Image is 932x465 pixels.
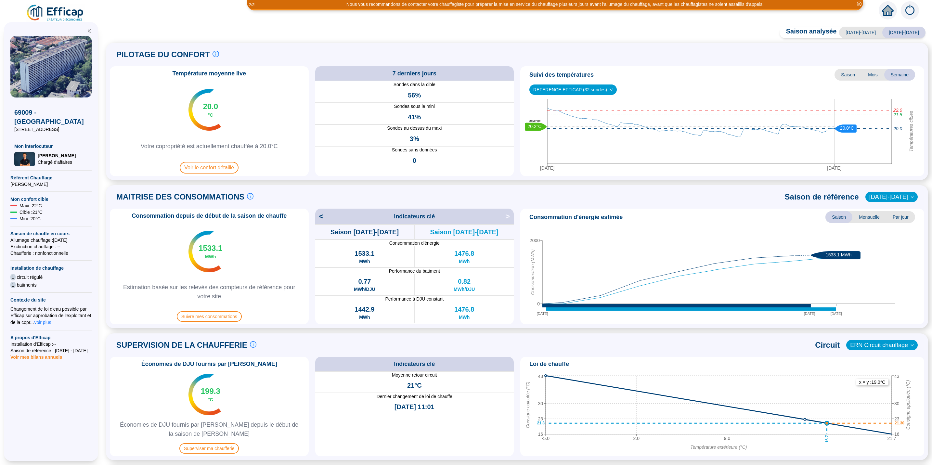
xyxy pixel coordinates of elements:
[886,211,915,223] span: Par jour
[458,277,471,286] span: 0.82
[38,152,76,159] span: [PERSON_NAME]
[208,396,213,403] span: °C
[10,306,92,326] div: Changement de loi d'eau possible par Efficap sur approbation de l'exploitant et de la copr...
[410,134,419,143] span: 3%
[785,192,859,202] span: Saison de référence
[894,401,900,406] tspan: 30
[407,381,422,390] span: 21°C
[893,108,902,113] tspan: 22.0
[533,85,613,95] span: REFERENCE EFFICAP (32 sondes)
[250,341,256,348] span: info-circle
[355,305,374,314] span: 1442.9
[10,181,92,187] span: [PERSON_NAME]
[208,112,213,118] span: °C
[201,386,220,396] span: 199.3
[780,27,837,38] span: Saison analysée
[505,211,514,222] span: >
[850,340,914,350] span: ERN Circuit chauffage
[34,319,51,326] span: voir plus
[330,227,399,237] span: Saison [DATE]-[DATE]
[10,265,92,271] span: Installation de chauffage
[839,27,882,38] span: [DATE]-[DATE]
[454,249,474,258] span: 1476.8
[315,147,514,153] span: Sondes sans données
[168,69,250,78] span: Température moyenne live
[910,343,914,347] span: down
[528,124,542,129] text: 20.2°C
[134,142,284,151] span: Votre copropriété est actuellement chauffée à 20.0°C
[179,443,239,454] span: Superviser ma chaufferie
[530,238,540,243] tspan: 2000
[26,4,85,22] img: efficap energie logo
[10,341,92,347] span: Installation d'Efficap : --
[408,91,421,100] span: 56%
[14,143,88,149] span: Mon interlocuteur
[537,421,545,426] text: 21.3
[394,212,435,221] span: Indicateurs clé
[859,380,886,385] text: x = y : 19.0 °C
[529,213,623,222] span: Consommation d'énergie estimée
[538,416,543,421] tspan: 23
[17,274,43,280] span: circuit régulé
[454,305,474,314] span: 1476.8
[831,312,842,316] tspan: [DATE]
[454,286,475,292] span: MWh/DJU
[354,286,375,292] span: MWh/DJU
[882,5,894,16] span: home
[815,340,840,350] span: Circuit
[19,202,42,209] span: Maxi : 22 °C
[14,152,35,166] img: Chargé d'affaires
[137,359,281,368] span: Économies de DJU fournis par [PERSON_NAME]
[14,126,88,133] span: [STREET_ADDRESS]
[804,312,815,316] tspan: [DATE]
[10,196,92,202] span: Mon confort cible
[459,258,470,265] span: MWh
[10,297,92,303] span: Contexte du site
[188,374,221,415] img: indicateur températures
[430,227,498,237] span: Saison [DATE]-[DATE]
[199,243,222,253] span: 1533.1
[10,174,92,181] span: Référent Chauffage
[315,211,324,222] span: <
[315,372,514,378] span: Moyenne retour circuit
[249,2,254,7] i: 2 / 3
[10,237,92,243] span: Allumage chauffage : [DATE]
[895,421,904,426] text: 21.30
[538,432,543,437] tspan: 16
[112,283,306,301] span: Estimation basée sur les relevés des compteurs de référence pour votre site
[10,334,92,341] span: A propos d'Efficap
[10,282,16,288] span: 1
[87,29,92,33] span: double-left
[247,193,253,200] span: info-circle
[525,382,530,428] tspan: Consigne calculée (°C)
[633,436,640,441] tspan: 2.0
[14,108,88,126] span: 69009 - [GEOGRAPHIC_DATA]
[882,27,926,38] span: [DATE]-[DATE]
[180,162,239,174] span: Voir le confort détaillé
[413,156,416,165] span: 0
[537,312,548,316] tspan: [DATE]
[827,165,841,171] tspan: [DATE]
[315,103,514,110] span: Sondes sous le mini
[358,277,371,286] span: 0.77
[852,211,886,223] span: Mensuelle
[826,252,851,258] text: 1533.1 MWh
[887,436,896,441] tspan: 21.7
[910,195,914,199] span: down
[346,1,764,8] div: Nous vous recommandons de contacter votre chauffagiste pour préparer la mise en service du chauff...
[893,126,902,131] tspan: 20.0
[177,311,242,322] span: Suivre mes consommations
[893,112,902,118] tspan: 21.5
[315,393,514,400] span: Dernier changement de loi de chauffe
[315,240,514,246] span: Consommation d'énergie
[609,88,613,92] span: down
[835,69,861,81] span: Saison
[10,347,92,354] span: Saison de référence : [DATE] - [DATE]
[542,436,550,441] tspan: -5.0
[17,282,37,288] span: batiments
[529,70,594,79] span: Suivi des températures
[116,340,247,350] span: SUPERVISION DE LA CHAUFFERIE
[825,435,829,443] text: 16.7
[459,314,470,320] span: MWh
[538,401,543,406] tspan: 30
